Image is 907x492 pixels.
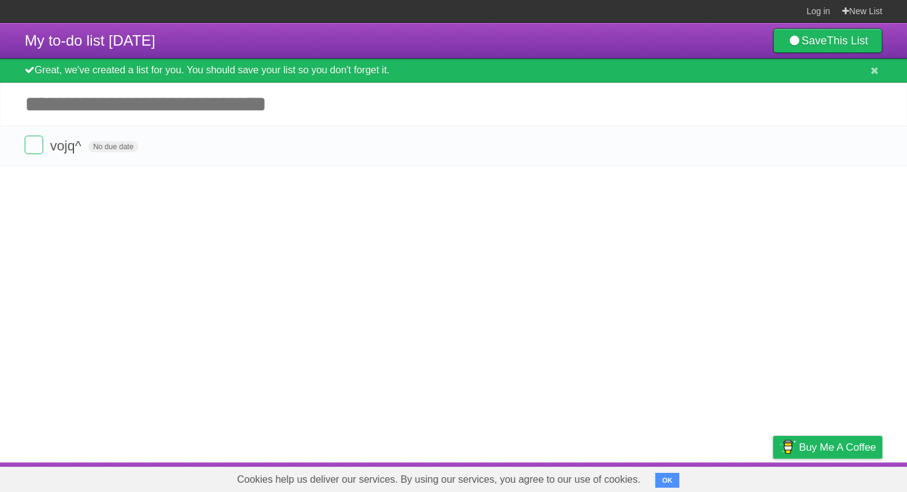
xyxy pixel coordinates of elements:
span: vojq^ [50,138,85,154]
button: OK [655,473,679,488]
img: Buy me a coffee [779,437,796,457]
a: Terms [715,465,742,489]
span: My to-do list [DATE] [25,32,155,49]
b: This List [827,35,868,47]
a: SaveThis List [773,28,882,53]
span: No due date [88,141,138,152]
span: Buy me a coffee [799,437,876,458]
a: Privacy [757,465,789,489]
a: About [609,465,635,489]
a: Suggest a feature [805,465,882,489]
label: Done [25,136,43,154]
a: Buy me a coffee [773,436,882,459]
span: Cookies help us deliver our services. By using our services, you agree to our use of cookies. [225,467,653,492]
a: Developers [650,465,700,489]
